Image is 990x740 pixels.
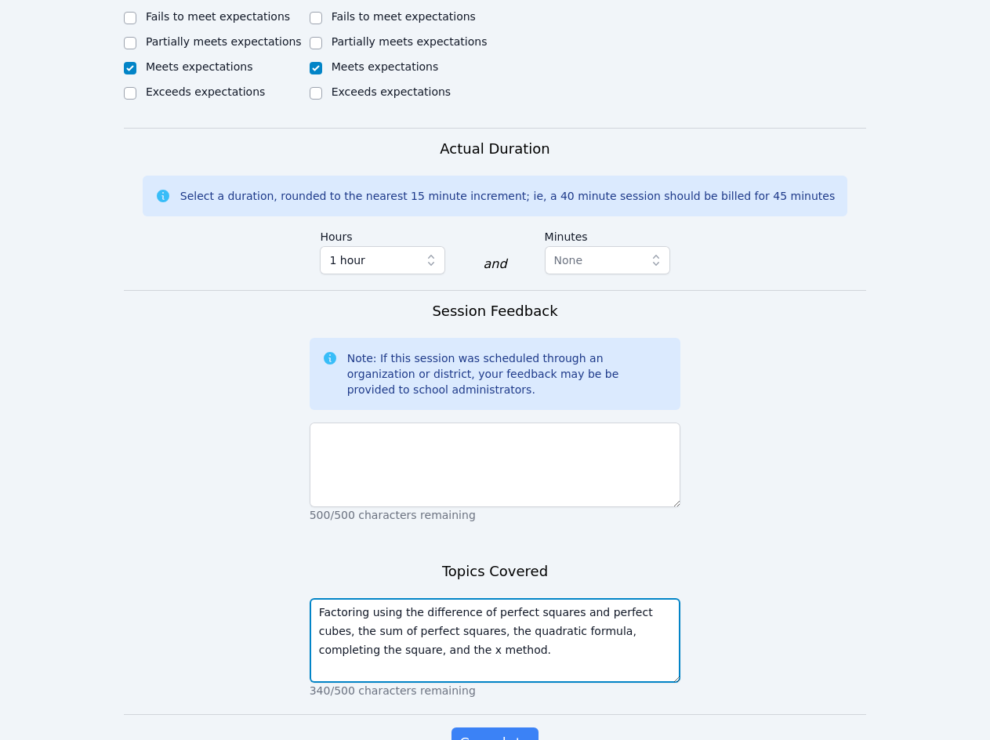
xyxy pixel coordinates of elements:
label: Partially meets expectations [146,35,302,48]
label: Fails to meet expectations [146,10,290,23]
label: Exceeds expectations [146,85,265,98]
div: and [483,255,506,274]
div: Note: If this session was scheduled through an organization or district, your feedback may be be ... [347,350,669,397]
h3: Topics Covered [442,560,548,582]
div: Select a duration, rounded to the nearest 15 minute increment; ie, a 40 minute session should be ... [180,188,835,204]
span: None [554,254,583,267]
label: Minutes [545,223,670,246]
h3: Actual Duration [440,138,549,160]
label: Hours [320,223,445,246]
span: 1 hour [329,251,364,270]
button: 1 hour [320,246,445,274]
label: Exceeds expectations [332,85,451,98]
label: Meets expectations [332,60,439,73]
textarea: Factoring using the difference of perfect squares and perfect cubes, the sum of perfect squares, ... [310,598,681,683]
p: 500/500 characters remaining [310,507,681,523]
h3: Session Feedback [432,300,557,322]
label: Meets expectations [146,60,253,73]
label: Fails to meet expectations [332,10,476,23]
button: None [545,246,670,274]
p: 340/500 characters remaining [310,683,681,698]
label: Partially meets expectations [332,35,488,48]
